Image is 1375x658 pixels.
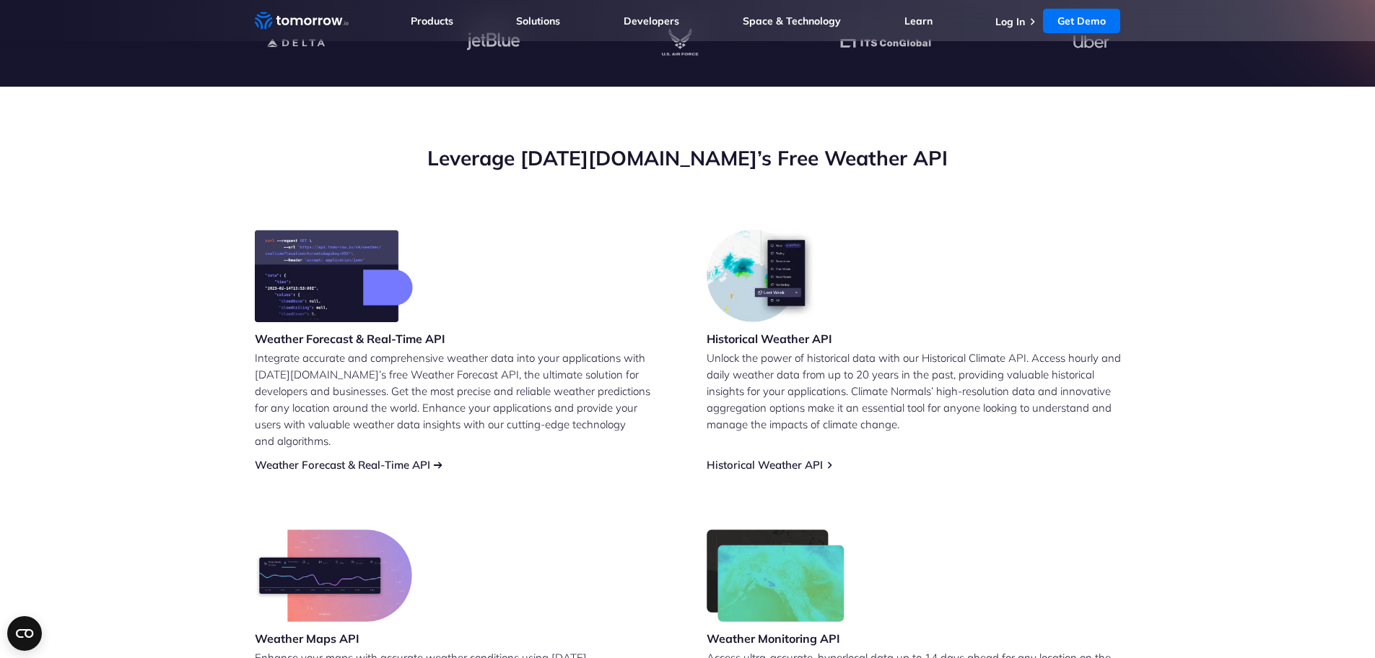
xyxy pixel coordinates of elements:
[904,14,933,27] a: Learn
[255,10,349,32] a: Home link
[707,350,1121,433] p: Unlock the power of historical data with our Historical Climate API. Access hourly and daily weat...
[516,14,560,27] a: Solutions
[7,616,42,651] button: Open CMP widget
[255,331,445,347] h3: Weather Forecast & Real-Time API
[1043,9,1120,33] a: Get Demo
[707,331,832,347] h3: Historical Weather API
[707,631,845,646] h3: Weather Monitoring API
[255,631,412,646] h3: Weather Maps API
[411,14,453,27] a: Products
[255,458,430,472] a: Weather Forecast & Real-Time API
[624,14,679,27] a: Developers
[255,144,1121,172] h2: Leverage [DATE][DOMAIN_NAME]’s Free Weather API
[995,15,1025,28] a: Log In
[707,458,823,472] a: Historical Weather API
[743,14,841,27] a: Space & Technology
[255,350,669,449] p: Integrate accurate and comprehensive weather data into your applications with [DATE][DOMAIN_NAME]...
